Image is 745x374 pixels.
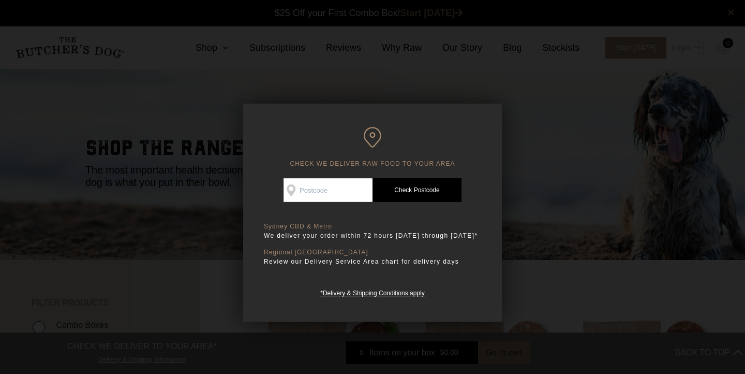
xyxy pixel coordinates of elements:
h6: CHECK WE DELIVER RAW FOOD TO YOUR AREA [264,127,481,168]
p: Regional [GEOGRAPHIC_DATA] [264,249,481,256]
a: *Delivery & Shipping Conditions apply [320,287,424,297]
input: Postcode [284,178,373,202]
a: Check Postcode [373,178,461,202]
p: We deliver your order within 72 hours [DATE] through [DATE]* [264,231,481,241]
p: Review our Delivery Service Area chart for delivery days [264,256,481,267]
p: Sydney CBD & Metro [264,223,481,231]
